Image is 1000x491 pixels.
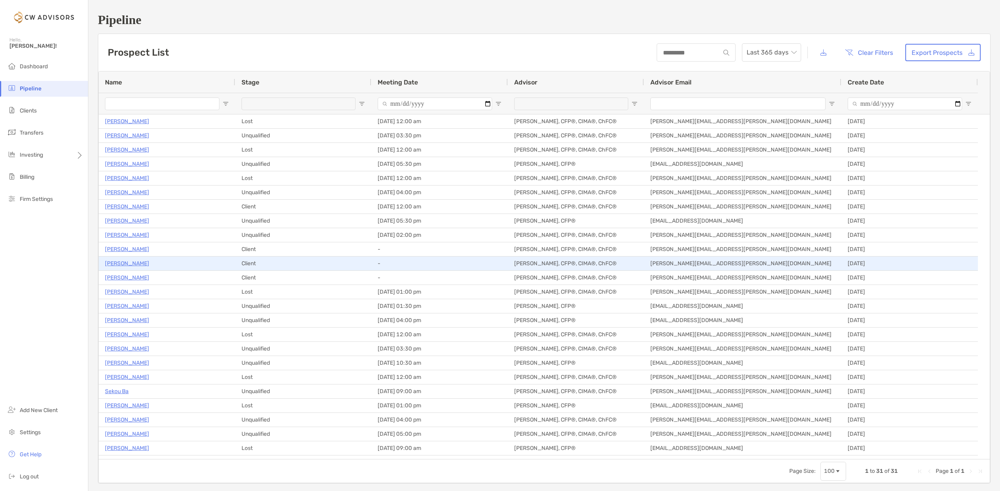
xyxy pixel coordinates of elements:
[242,79,259,86] span: Stage
[841,328,978,341] div: [DATE]
[644,114,841,128] div: [PERSON_NAME][EMAIL_ADDRESS][PERSON_NAME][DOMAIN_NAME]
[508,299,644,313] div: [PERSON_NAME], CFP®
[650,97,826,110] input: Advisor Email Filter Input
[841,399,978,412] div: [DATE]
[20,63,48,70] span: Dashboard
[105,273,149,283] p: [PERSON_NAME]
[105,116,149,126] p: [PERSON_NAME]
[9,43,83,49] span: [PERSON_NAME]!
[105,401,149,410] a: [PERSON_NAME]
[105,97,219,110] input: Name Filter Input
[105,173,149,183] p: [PERSON_NAME]
[824,468,835,474] div: 100
[371,129,508,142] div: [DATE] 03:30 pm
[235,356,371,370] div: Unqualified
[644,214,841,228] div: [EMAIL_ADDRESS][DOMAIN_NAME]
[371,441,508,455] div: [DATE] 09:00 am
[235,455,371,469] div: Client
[105,386,129,396] p: Sekou Ba
[108,47,169,58] h3: Prospect List
[371,214,508,228] div: [DATE] 05:30 pm
[841,455,978,469] div: [DATE]
[841,228,978,242] div: [DATE]
[235,441,371,455] div: Lost
[371,328,508,341] div: [DATE] 12:00 am
[936,468,949,474] span: Page
[371,299,508,313] div: [DATE] 01:30 pm
[371,313,508,327] div: [DATE] 04:00 pm
[644,257,841,270] div: [PERSON_NAME][EMAIL_ADDRESS][PERSON_NAME][DOMAIN_NAME]
[235,114,371,128] div: Lost
[105,244,149,254] p: [PERSON_NAME]
[105,330,149,339] p: [PERSON_NAME]
[105,216,149,226] a: [PERSON_NAME]
[378,97,492,110] input: Meeting Date Filter Input
[508,143,644,157] div: [PERSON_NAME], CFP®, CIMA®, ChFC®
[371,399,508,412] div: [DATE] 01:00 pm
[20,196,53,202] span: Firm Settings
[644,328,841,341] div: [PERSON_NAME][EMAIL_ADDRESS][PERSON_NAME][DOMAIN_NAME]
[955,468,960,474] span: of
[105,415,149,425] p: [PERSON_NAME]
[508,427,644,441] div: [PERSON_NAME], CFP®, CIMA®, ChFC®
[7,471,17,481] img: logout icon
[950,468,953,474] span: 1
[105,202,149,212] a: [PERSON_NAME]
[105,443,149,453] a: [PERSON_NAME]
[105,457,149,467] p: [PERSON_NAME]
[508,328,644,341] div: [PERSON_NAME], CFP®, CIMA®, ChFC®
[371,271,508,285] div: -
[235,186,371,199] div: Unqualified
[7,194,17,203] img: firm-settings icon
[98,13,991,27] h1: Pipeline
[105,159,149,169] a: [PERSON_NAME]
[105,315,149,325] a: [PERSON_NAME]
[105,259,149,268] a: [PERSON_NAME]
[105,145,149,155] p: [PERSON_NAME]
[105,287,149,297] a: [PERSON_NAME]
[508,257,644,270] div: [PERSON_NAME], CFP®, CIMA®, ChFC®
[644,399,841,412] div: [EMAIL_ADDRESS][DOMAIN_NAME]
[644,370,841,384] div: [PERSON_NAME][EMAIL_ADDRESS][PERSON_NAME][DOMAIN_NAME]
[235,257,371,270] div: Client
[105,301,149,311] p: [PERSON_NAME]
[105,429,149,439] a: [PERSON_NAME]
[508,228,644,242] div: [PERSON_NAME], CFP®, CIMA®, ChFC®
[235,427,371,441] div: Unqualified
[841,157,978,171] div: [DATE]
[789,468,816,474] div: Page Size:
[884,468,890,474] span: of
[378,79,418,86] span: Meeting Date
[905,44,981,61] a: Export Prospects
[235,242,371,256] div: Client
[841,413,978,427] div: [DATE]
[841,356,978,370] div: [DATE]
[644,271,841,285] div: [PERSON_NAME][EMAIL_ADDRESS][PERSON_NAME][DOMAIN_NAME]
[644,384,841,398] div: [PERSON_NAME][EMAIL_ADDRESS][PERSON_NAME][DOMAIN_NAME]
[891,468,898,474] span: 31
[644,186,841,199] div: [PERSON_NAME][EMAIL_ADDRESS][PERSON_NAME][DOMAIN_NAME]
[926,468,933,474] div: Previous Page
[841,257,978,270] div: [DATE]
[644,441,841,455] div: [EMAIL_ADDRESS][DOMAIN_NAME]
[841,214,978,228] div: [DATE]
[644,143,841,157] div: [PERSON_NAME][EMAIL_ADDRESS][PERSON_NAME][DOMAIN_NAME]
[841,370,978,384] div: [DATE]
[20,473,39,480] span: Log out
[841,299,978,313] div: [DATE]
[7,150,17,159] img: investing icon
[508,313,644,327] div: [PERSON_NAME], CFP®
[235,313,371,327] div: Unqualified
[105,372,149,382] a: [PERSON_NAME]
[723,50,729,56] img: input icon
[235,370,371,384] div: Lost
[495,101,502,107] button: Open Filter Menu
[371,200,508,214] div: [DATE] 12:00 am
[508,342,644,356] div: [PERSON_NAME], CFP®, CIMA®, ChFC®
[841,143,978,157] div: [DATE]
[7,172,17,181] img: billing icon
